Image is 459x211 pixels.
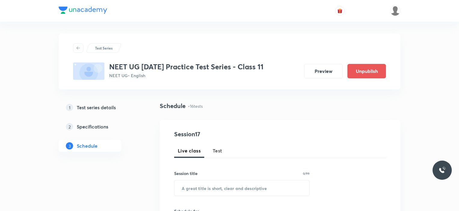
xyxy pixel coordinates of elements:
[213,147,222,154] span: Test
[73,62,104,80] img: fallback-thumbnail.png
[335,6,345,16] button: avatar
[439,167,446,174] img: ttu
[66,123,73,130] p: 2
[66,142,73,149] p: 3
[188,103,203,109] p: • 16 tests
[109,62,263,71] h3: NEET UG [DATE] Practice Test Series - Class 11
[77,104,116,111] h5: Test series details
[59,101,140,113] a: 1Test series details
[303,172,310,175] p: 0/99
[77,123,108,130] h5: Specifications
[160,101,186,110] h4: Schedule
[304,64,343,78] button: Preview
[59,7,107,14] img: Company Logo
[109,72,263,79] p: NEET UG • English
[390,6,400,16] img: Organic Chemistry
[337,8,343,14] img: avatar
[174,180,309,196] input: A great title is short, clear and descriptive
[59,7,107,15] a: Company Logo
[95,45,112,51] p: Test Series
[174,130,284,139] h4: Session 17
[77,142,97,149] h5: Schedule
[59,121,140,133] a: 2Specifications
[174,170,198,176] h6: Session title
[347,64,386,78] button: Unpublish
[66,104,73,111] p: 1
[178,147,201,154] span: Live class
